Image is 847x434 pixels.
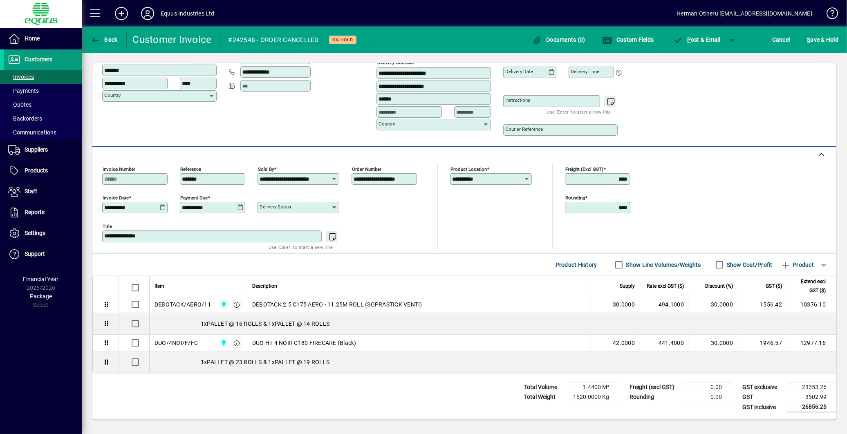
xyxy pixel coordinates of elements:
[601,32,656,47] button: Custom Fields
[645,300,684,309] div: 494.1000
[103,195,129,201] mat-label: Invoice date
[565,195,585,201] mat-label: Rounding
[787,392,836,402] td: 3502.99
[133,33,212,46] div: Customer Invoice
[738,335,787,351] td: 1946.57
[787,335,836,351] td: 12977.16
[787,402,836,412] td: 26856.25
[155,339,198,347] div: DUO/4NOI/F/FC
[603,36,654,43] span: Custom Fields
[218,338,228,347] span: 3C CENTRAL
[781,258,814,271] span: Product
[613,339,635,347] span: 42.0000
[556,258,597,271] span: Product History
[505,69,533,74] mat-label: Delivery date
[103,224,112,229] mat-label: Title
[104,92,121,98] mat-label: Country
[155,282,164,291] span: Item
[505,97,530,103] mat-label: Instructions
[4,84,82,98] a: Payments
[552,257,601,272] button: Product History
[352,166,381,172] mat-label: Order number
[8,115,42,122] span: Backorders
[683,392,732,402] td: 0.00
[4,140,82,160] a: Suppliers
[218,300,228,309] span: 3C CENTRAL
[738,402,787,412] td: GST inclusive
[25,35,40,42] span: Home
[520,383,569,392] td: Total Volume
[25,209,45,215] span: Reports
[807,36,810,43] span: S
[4,112,82,125] a: Backorders
[260,204,291,210] mat-label: Delivery status
[23,276,59,282] span: Financial Year
[705,282,733,291] span: Discount (%)
[252,300,422,309] span: DEBOTACK 2.5 C175 AERO - 11.25M ROLL (SOPRASTICK VENTI)
[155,300,211,309] div: DEBOTACK/AERO/11
[108,6,134,21] button: Add
[547,107,611,116] mat-hint: Use 'Enter' to start a new line
[4,202,82,223] a: Reports
[669,32,724,47] button: Post & Email
[4,223,82,244] a: Settings
[8,101,31,108] span: Quotes
[647,282,684,291] span: Rate excl GST ($)
[738,383,787,392] td: GST exclusive
[683,383,732,392] td: 0.00
[673,36,720,43] span: ost & Email
[150,351,836,373] div: 1xPALLET @ 23 ROLLS & 1xPALLET @ 19 ROLLS
[770,32,792,47] button: Cancel
[520,392,569,402] td: Total Weight
[332,37,353,43] span: On hold
[787,296,836,313] td: 10376.10
[613,300,635,309] span: 30.0000
[725,261,773,269] label: Show Cost/Profit
[252,339,356,347] span: DUO HT 4 NOIR C180 FIRECARE (Black)
[180,166,201,172] mat-label: Reference
[4,125,82,139] a: Communications
[25,56,52,63] span: Customers
[450,166,487,172] mat-label: Product location
[161,7,215,20] div: Equus Industries Ltd
[620,282,635,291] span: Supply
[530,32,587,47] button: Documents (0)
[689,296,738,313] td: 30.0000
[25,251,45,257] span: Support
[25,188,37,195] span: Staff
[4,98,82,112] a: Quotes
[4,29,82,49] a: Home
[4,70,82,84] a: Invoices
[180,195,208,201] mat-label: Payment due
[532,36,585,43] span: Documents (0)
[150,313,836,334] div: 1xPALLET @ 16 ROLLS & 1xPALLET @ 14 ROLLS
[30,293,52,300] span: Package
[103,166,135,172] mat-label: Invoice number
[269,242,333,252] mat-hint: Use 'Enter' to start a new line
[88,32,120,47] button: Back
[569,383,619,392] td: 1.4400 M³
[565,166,603,172] mat-label: Freight (excl GST)
[25,167,48,174] span: Products
[807,33,838,46] span: ave & Hold
[787,383,836,392] td: 23353.26
[820,2,837,28] a: Knowledge Base
[4,244,82,264] a: Support
[677,7,812,20] div: Herman Otineru [EMAIL_ADDRESS][DOMAIN_NAME]
[792,277,826,295] span: Extend excl GST ($)
[480,51,493,64] a: View on map
[777,257,818,272] button: Product
[8,87,39,94] span: Payments
[4,161,82,181] a: Products
[8,129,56,136] span: Communications
[625,383,683,392] td: Freight (excl GST)
[689,335,738,351] td: 30.0000
[625,261,701,269] label: Show Line Volumes/Weights
[82,32,127,47] app-page-header-button: Back
[738,296,787,313] td: 1556.42
[625,392,683,402] td: Rounding
[505,126,543,132] mat-label: Courier Reference
[25,230,45,236] span: Settings
[229,34,319,47] div: #242548 - ORDER CANCELLED
[738,392,787,402] td: GST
